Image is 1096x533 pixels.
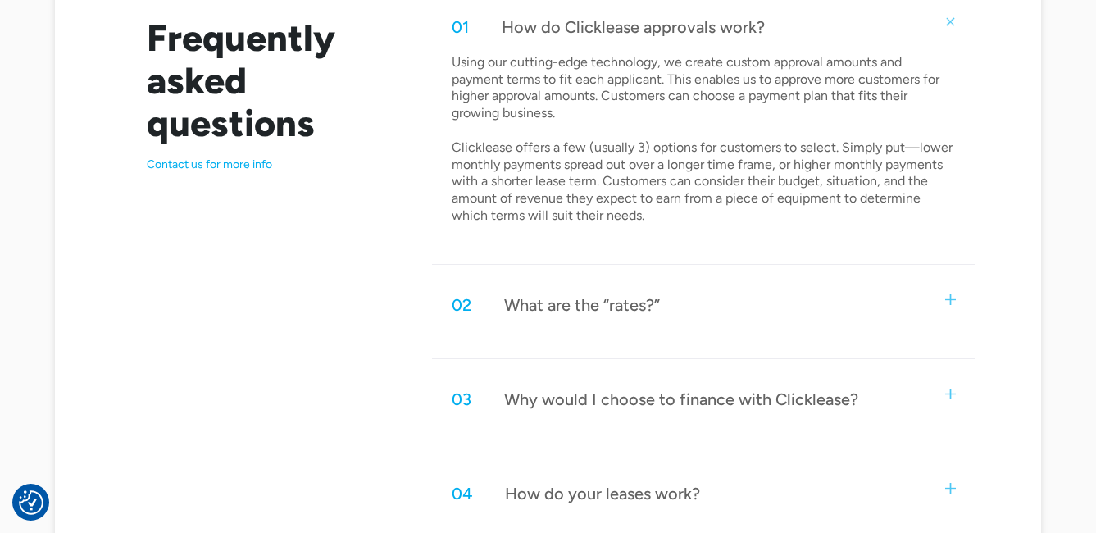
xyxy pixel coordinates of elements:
div: 01 [452,16,469,38]
div: What are the “rates?” [504,294,660,316]
div: 02 [452,294,471,316]
img: Revisit consent button [19,490,43,515]
img: small plus [944,14,958,29]
div: How do your leases work? [505,483,700,504]
div: 04 [452,483,472,504]
button: Consent Preferences [19,490,43,515]
img: small plus [945,389,956,399]
div: Why would I choose to finance with Clicklease? [504,389,858,410]
h2: Frequently asked questions [147,16,393,144]
div: 03 [452,389,471,410]
img: small plus [945,294,956,305]
p: Contact us for more info [147,157,393,172]
div: How do Clicklease approvals work? [502,16,765,38]
p: Using our cutting-edge technology, we create custom approval amounts and payment terms to fit eac... [452,54,957,225]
